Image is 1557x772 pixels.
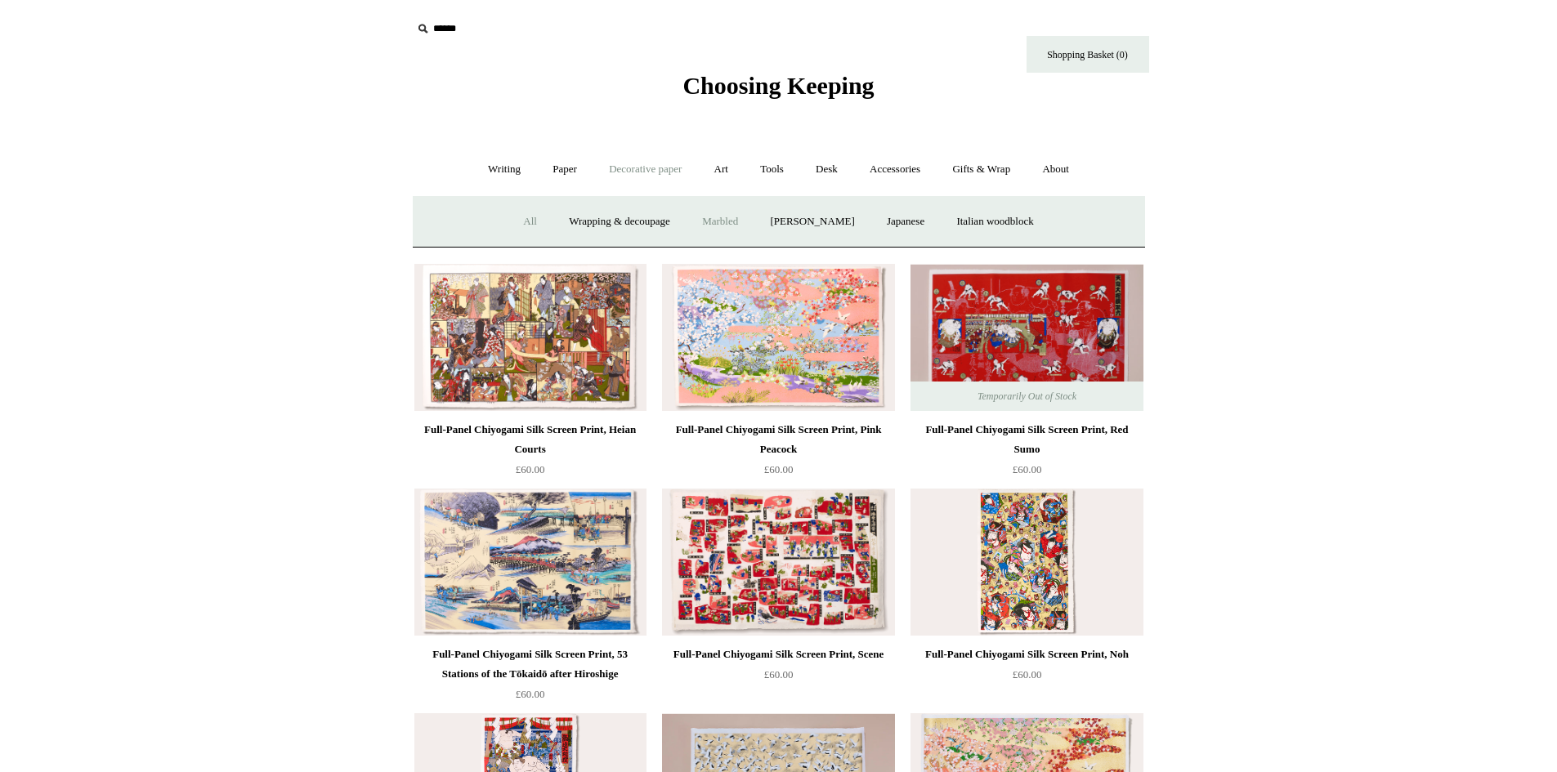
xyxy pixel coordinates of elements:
span: £60.00 [1013,668,1042,681]
a: Gifts & Wrap [937,148,1025,191]
img: Full-Panel Chiyogami Silk Screen Print, Scene [662,489,894,636]
a: Full-Panel Chiyogami Silk Screen Print, Red Sumo Full-Panel Chiyogami Silk Screen Print, Red Sumo... [910,264,1143,411]
a: Full-Panel Chiyogami Silk Screen Print, 53 Stations of the Tōkaidō after Hiroshige Full-Panel Chi... [414,489,647,636]
a: Full-Panel Chiyogami Silk Screen Print, Scene Full-Panel Chiyogami Silk Screen Print, Scene [662,489,894,636]
a: Full-Panel Chiyogami Silk Screen Print, Scene £60.00 [662,645,894,712]
a: All [508,200,552,243]
span: Temporarily Out of Stock [961,382,1093,411]
div: Full-Panel Chiyogami Silk Screen Print, Red Sumo [915,420,1139,459]
img: Full-Panel Chiyogami Silk Screen Print, Noh [910,489,1143,636]
div: Full-Panel Chiyogami Silk Screen Print, Heian Courts [418,420,642,459]
img: Full-Panel Chiyogami Silk Screen Print, Red Sumo [910,264,1143,411]
a: Art [700,148,743,191]
a: Full-Panel Chiyogami Silk Screen Print, Heian Courts £60.00 [414,420,647,487]
a: Marbled [687,200,753,243]
a: Full-Panel Chiyogami Silk Screen Print, Noh £60.00 [910,645,1143,712]
a: Wrapping & decoupage [554,200,685,243]
a: Italian woodblock [942,200,1048,243]
a: Paper [538,148,592,191]
a: Full-Panel Chiyogami Silk Screen Print, Red Sumo £60.00 [910,420,1143,487]
div: Full-Panel Chiyogami Silk Screen Print, Noh [915,645,1139,664]
a: Tools [745,148,799,191]
a: About [1027,148,1084,191]
img: Full-Panel Chiyogami Silk Screen Print, Pink Peacock [662,264,894,411]
a: Full-Panel Chiyogami Silk Screen Print, Noh Full-Panel Chiyogami Silk Screen Print, Noh [910,489,1143,636]
a: Full-Panel Chiyogami Silk Screen Print, 53 Stations of the Tōkaidō after Hiroshige £60.00 [414,645,647,712]
img: Full-Panel Chiyogami Silk Screen Print, Heian Courts [414,264,647,411]
img: Full-Panel Chiyogami Silk Screen Print, 53 Stations of the Tōkaidō after Hiroshige [414,489,647,636]
a: Full-Panel Chiyogami Silk Screen Print, Pink Peacock Full-Panel Chiyogami Silk Screen Print, Pink... [662,264,894,411]
a: Full-Panel Chiyogami Silk Screen Print, Heian Courts Full-Panel Chiyogami Silk Screen Print, Heia... [414,264,647,411]
div: Full-Panel Chiyogami Silk Screen Print, Scene [666,645,890,664]
a: Full-Panel Chiyogami Silk Screen Print, Pink Peacock £60.00 [662,420,894,487]
span: Choosing Keeping [682,72,874,99]
span: £60.00 [764,668,794,681]
span: £60.00 [516,463,545,475]
div: Full-Panel Chiyogami Silk Screen Print, Pink Peacock [666,420,890,459]
span: £60.00 [516,688,545,700]
a: Shopping Basket (0) [1027,36,1149,73]
span: £60.00 [764,463,794,475]
a: Japanese [872,200,939,243]
a: Decorative paper [594,148,696,191]
a: Accessories [855,148,935,191]
a: Choosing Keeping [682,85,874,96]
span: £60.00 [1013,463,1042,475]
a: [PERSON_NAME] [755,200,869,243]
a: Writing [473,148,535,191]
div: Full-Panel Chiyogami Silk Screen Print, 53 Stations of the Tōkaidō after Hiroshige [418,645,642,684]
a: Desk [801,148,852,191]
